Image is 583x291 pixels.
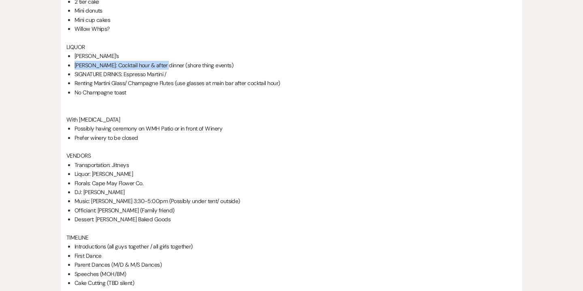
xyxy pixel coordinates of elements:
li: Introductions (all guys together / all girls together) [74,242,517,251]
li: Prefer winery to be closed [74,133,517,142]
li: Willow Whips? [74,24,517,33]
li: Speeches (MOH/BM) [74,270,517,278]
li: Mini donuts [74,6,517,15]
li: Renting Martini Glass/ Champagne Flutes (use glasses at main bar after cocktail hour) [74,79,517,88]
p: TIMELINE [66,233,517,242]
li: First Dance [74,251,517,260]
li: No Champagne toast [74,88,517,97]
li: [PERSON_NAME]’s [74,51,517,60]
li: Mini cup cakes [74,15,517,24]
li: Cake Cutting (TBD silent) [74,278,517,287]
p: VENDORS [66,151,517,160]
li: Parent Dances (M/D & M/S Dances) [74,260,517,269]
li: Transportation: Jitneys [74,160,517,169]
p: With [MEDICAL_DATA] [66,115,517,124]
li: SIGNATURE DRINKS: Espresso Martini / [74,70,517,79]
li: [PERSON_NAME]: Cocktail hour & after dinner (shore thing events) [74,61,517,70]
p: LIQUOR [66,43,517,51]
li: Possibly having ceremony on WMH Patio or in front of Winery [74,124,517,133]
li: Florals: Cape May Flower Co. [74,179,517,188]
li: Music: [PERSON_NAME] 3:30-5:00pm (Possibly under tent/ outside) [74,197,517,205]
li: Dessert: [PERSON_NAME] Baked Goods [74,215,517,224]
li: Officiant: [PERSON_NAME] (Family friend) [74,206,517,215]
li: DJ: [PERSON_NAME] [74,188,517,197]
li: Liquor: [PERSON_NAME] [74,169,517,178]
